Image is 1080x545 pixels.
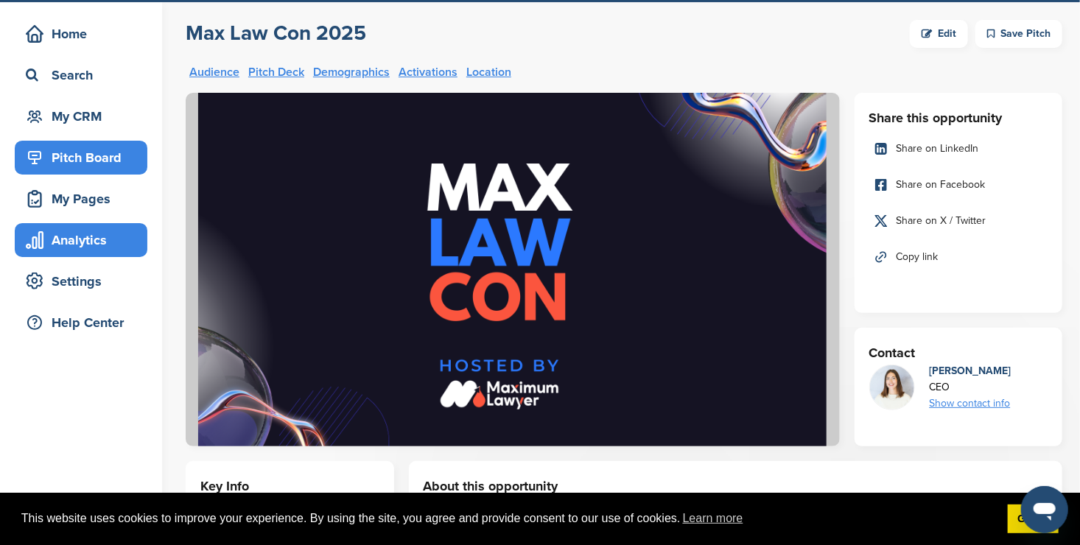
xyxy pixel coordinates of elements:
[22,62,147,88] div: Search
[930,395,1011,412] div: Show contact info
[424,476,1048,496] h3: About this opportunity
[897,141,979,157] span: Share on LinkedIn
[1021,486,1068,533] iframe: Button to launch messaging window
[897,213,986,229] span: Share on X / Twitter
[869,242,1048,272] a: Copy link
[869,342,1048,363] h3: Contact
[186,93,840,446] img: Sponsorpitch &
[22,144,147,171] div: Pitch Board
[22,103,147,130] div: My CRM
[897,249,939,265] span: Copy link
[466,66,511,78] a: Location
[186,20,366,46] h2: Max Law Con 2025
[15,182,147,216] a: My Pages
[869,108,1048,128] h3: Share this opportunity
[399,66,457,78] a: Activations
[869,205,1048,236] a: Share on X / Twitter
[869,133,1048,164] a: Share on LinkedIn
[22,309,147,336] div: Help Center
[930,363,1011,379] div: [PERSON_NAME]
[15,58,147,92] a: Search
[870,365,914,409] img: Social media square
[313,66,390,78] a: Demographics
[681,507,746,530] a: learn more about cookies
[15,223,147,257] a: Analytics
[248,66,304,78] a: Pitch Deck
[910,20,968,48] a: Edit
[15,99,147,133] a: My CRM
[15,306,147,340] a: Help Center
[200,476,379,496] h3: Key Info
[897,177,986,193] span: Share on Facebook
[22,21,147,47] div: Home
[22,186,147,212] div: My Pages
[869,169,1048,200] a: Share on Facebook
[186,20,366,48] a: Max Law Con 2025
[22,268,147,295] div: Settings
[21,507,996,530] span: This website uses cookies to improve your experience. By using the site, you agree and provide co...
[15,264,147,298] a: Settings
[1008,504,1059,534] a: dismiss cookie message
[22,227,147,253] div: Analytics
[930,379,1011,395] div: CEO
[15,141,147,175] a: Pitch Board
[189,66,239,78] a: Audience
[975,20,1062,48] div: Save Pitch
[15,17,147,51] a: Home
